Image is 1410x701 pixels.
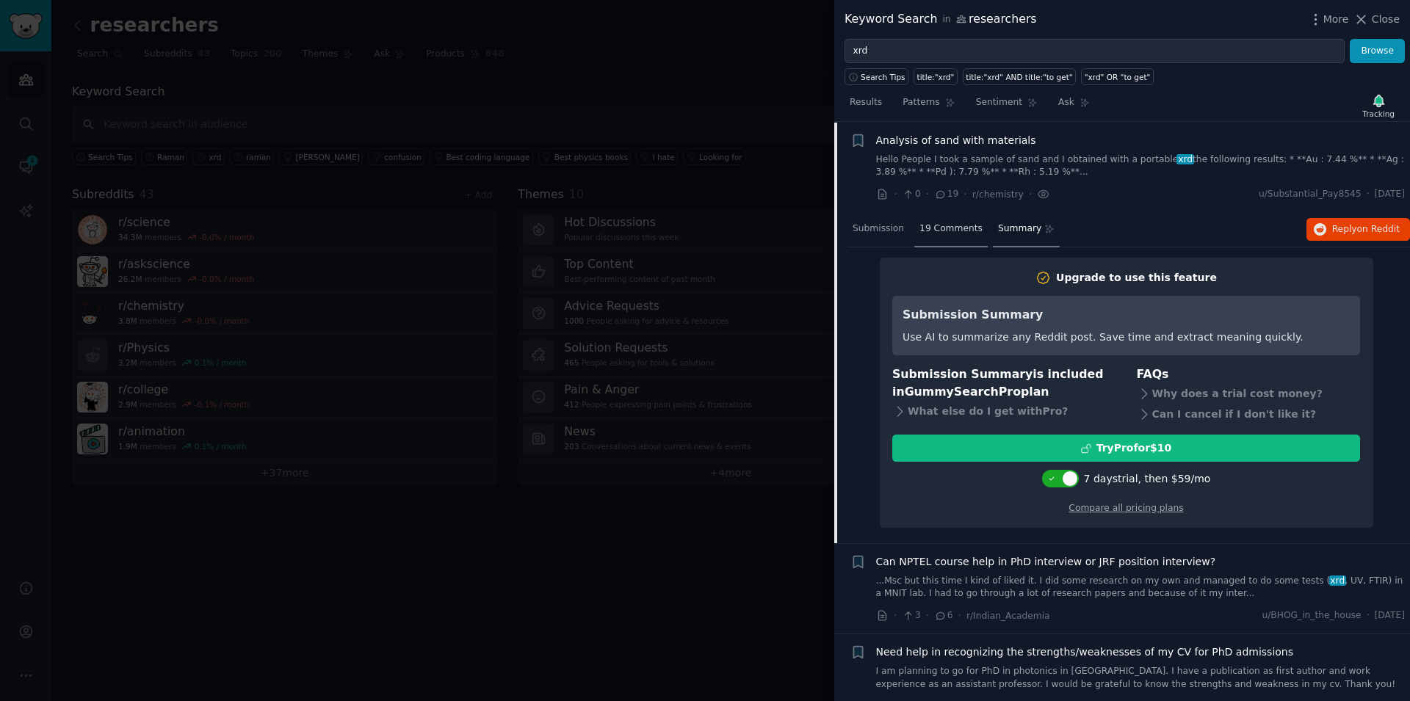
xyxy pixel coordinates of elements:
button: TryProfor$10 [892,435,1360,462]
span: 19 Comments [919,222,983,236]
span: Patterns [903,96,939,109]
button: Browse [1350,39,1405,64]
a: Patterns [897,91,960,121]
div: Why does a trial cost money? [1137,383,1361,404]
h3: FAQs [1137,366,1361,384]
div: 7 days trial, then $ 59 /mo [1084,471,1211,487]
h3: Submission Summary [903,306,1304,324]
span: Summary [998,222,1041,236]
span: Search Tips [861,72,905,82]
div: title:"xrd" AND title:"to get" [966,72,1072,82]
a: Hello People I took a sample of sand and I obtained with a portablexrdthe following results: * **... [876,153,1406,179]
span: · [894,608,897,623]
span: u/BHOG_in_the_house [1262,609,1361,622]
a: Results [845,91,887,121]
span: Reply [1332,223,1400,236]
div: Can I cancel if I don't like it? [1137,404,1361,424]
a: ...Msc but this time I kind of liked it. I did some research on my own and managed to do some tes... [876,575,1406,600]
a: title:"xrd" AND title:"to get" [963,68,1076,85]
div: "xrd" OR "to get" [1085,72,1151,82]
div: Use AI to summarize any Reddit post. Save time and extract meaning quickly. [903,330,1304,345]
span: on Reddit [1357,224,1400,234]
span: 3 [902,609,920,622]
span: Submission [853,222,904,236]
a: Can NPTEL course help in PhD interview or JRF position interview? [876,554,1216,570]
button: Tracking [1357,90,1400,121]
div: Try Pro for $10 [1096,440,1172,456]
div: Upgrade to use this feature [1056,270,1217,286]
h3: Submission Summary is included in plan [892,366,1116,402]
span: GummySearch Pro [905,385,1021,399]
span: Sentiment [976,96,1022,109]
span: 0 [902,188,920,201]
a: "xrd" OR "to get" [1081,68,1154,85]
button: Search Tips [845,68,908,85]
span: r/chemistry [972,189,1024,200]
span: · [926,608,929,623]
a: Sentiment [971,91,1043,121]
span: · [894,186,897,202]
div: title:"xrd" [917,72,955,82]
span: xrd [1176,154,1193,164]
div: Keyword Search researchers [845,10,1037,29]
div: What else do I get with Pro ? [892,402,1116,422]
span: · [926,186,929,202]
a: title:"xrd" [914,68,958,85]
button: More [1308,12,1349,27]
button: Replyon Reddit [1306,218,1410,241]
input: Try a keyword related to your business [845,39,1345,64]
span: in [942,13,950,26]
span: r/Indian_Academia [966,611,1050,621]
a: Compare all pricing plans [1069,503,1183,513]
div: Tracking [1362,109,1395,119]
span: · [1029,186,1032,202]
span: xrd [1329,575,1346,586]
button: Close [1353,12,1400,27]
span: 19 [934,188,958,201]
span: Ask [1058,96,1074,109]
span: Results [850,96,882,109]
span: [DATE] [1375,188,1405,201]
span: [DATE] [1375,609,1405,622]
a: I am planning to go for PhD in photonics in [GEOGRAPHIC_DATA]. I have a publication as first auth... [876,665,1406,691]
span: · [1367,609,1370,622]
a: Need help in recognizing the strengths/weaknesses of my CV for PhD admissions [876,644,1294,660]
span: u/Substantial_Pay8545 [1259,188,1362,201]
span: More [1323,12,1349,27]
span: Close [1372,12,1400,27]
span: 6 [934,609,952,622]
span: · [963,186,966,202]
span: · [958,608,961,623]
a: Ask [1053,91,1095,121]
span: · [1367,188,1370,201]
a: Analysis of sand with materials [876,133,1036,148]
